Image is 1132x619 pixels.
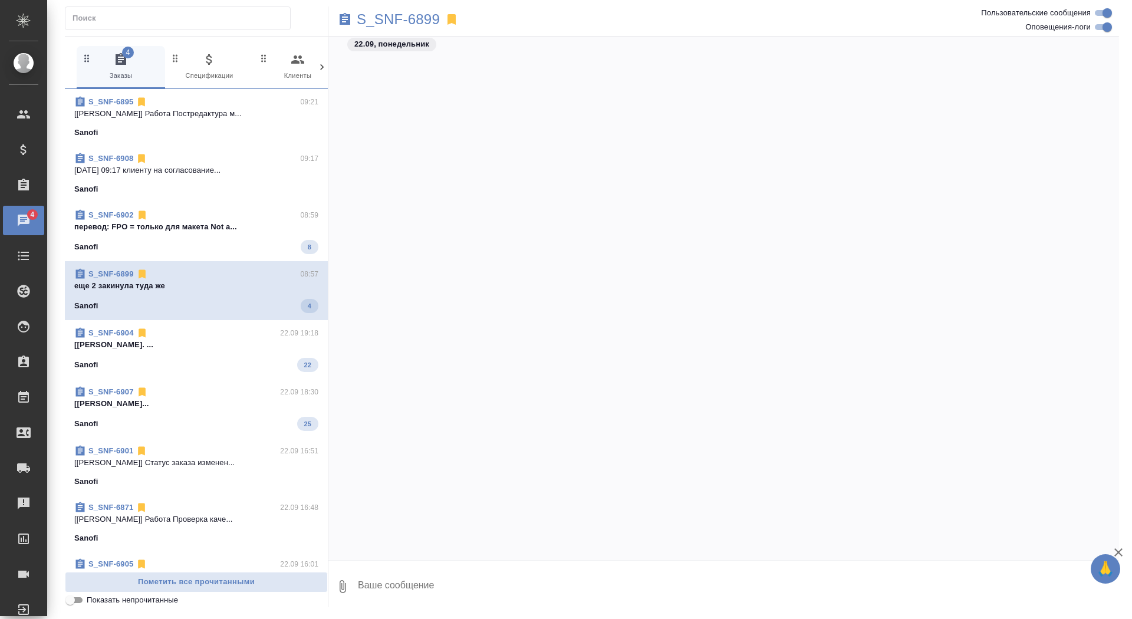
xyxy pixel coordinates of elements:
[74,457,318,469] p: [[PERSON_NAME]] Статус заказа изменен...
[297,359,318,371] span: 22
[258,52,337,81] span: Клиенты
[136,558,147,570] svg: Отписаться
[301,241,318,253] span: 8
[65,202,328,261] div: S_SNF-690208:59перевод: FPO = только для макета Not a...Sanofi8
[357,14,440,25] a: S_SNF-6899
[65,320,328,379] div: S_SNF-690422.09 19:18[[PERSON_NAME]. ...Sanofi22
[74,398,318,410] p: [[PERSON_NAME]...
[300,268,318,280] p: 08:57
[74,532,98,544] p: Sanofi
[136,502,147,513] svg: Отписаться
[354,38,429,50] p: 22.09, понедельник
[981,7,1091,19] span: Пользовательские сообщения
[74,339,318,351] p: [[PERSON_NAME]. ...
[88,446,133,455] a: S_SNF-6901
[87,594,178,606] span: Показать непрочитанные
[1095,557,1115,581] span: 🙏
[1025,21,1091,33] span: Оповещения-логи
[136,445,147,457] svg: Отписаться
[81,52,160,81] span: Заказы
[88,210,134,219] a: S_SNF-6902
[170,52,249,81] span: Спецификации
[136,327,148,339] svg: Отписаться
[280,327,318,339] p: 22.09 19:18
[74,359,98,371] p: Sanofi
[170,52,181,64] svg: Зажми и перетащи, чтобы поменять порядок вкладок
[74,476,98,488] p: Sanofi
[74,183,98,195] p: Sanofi
[65,89,328,146] div: S_SNF-689509:21[[PERSON_NAME]] Работа Постредактура м...Sanofi
[74,241,98,253] p: Sanofi
[71,575,321,589] span: Пометить все прочитанными
[301,300,318,312] span: 4
[73,10,290,27] input: Поиск
[74,570,318,582] p: [[PERSON_NAME]] [PERSON_NAME] С...
[136,96,147,108] svg: Отписаться
[74,513,318,525] p: [[PERSON_NAME]] Работа Проверка каче...
[65,495,328,551] div: S_SNF-687122.09 16:48[[PERSON_NAME]] Работа Проверка каче...Sanofi
[65,572,328,592] button: Пометить все прочитанными
[88,387,134,396] a: S_SNF-6907
[74,418,98,430] p: Sanofi
[65,438,328,495] div: S_SNF-690122.09 16:51[[PERSON_NAME]] Статус заказа изменен...Sanofi
[65,146,328,202] div: S_SNF-690809:17[DATE] 09:17 клиенту на согласование...Sanofi
[136,386,148,398] svg: Отписаться
[88,269,134,278] a: S_SNF-6899
[280,502,318,513] p: 22.09 16:48
[88,503,133,512] a: S_SNF-6871
[74,280,318,292] p: еще 2 закинула туда же
[74,108,318,120] p: [[PERSON_NAME]] Работа Постредактура м...
[297,418,318,430] span: 25
[88,328,134,337] a: S_SNF-6904
[280,386,318,398] p: 22.09 18:30
[74,221,318,233] p: перевод: FPO = только для макета Not a...
[74,164,318,176] p: [DATE] 09:17 клиенту на согласование...
[136,209,148,221] svg: Отписаться
[136,153,147,164] svg: Отписаться
[65,379,328,438] div: S_SNF-690722.09 18:30[[PERSON_NAME]...Sanofi25
[300,209,318,221] p: 08:59
[258,52,269,64] svg: Зажми и перетащи, чтобы поменять порядок вкладок
[280,445,318,457] p: 22.09 16:51
[88,559,133,568] a: S_SNF-6905
[74,127,98,139] p: Sanofi
[65,551,328,608] div: S_SNF-690522.09 16:01[[PERSON_NAME]] [PERSON_NAME] С...Sanofi
[74,300,98,312] p: Sanofi
[122,47,134,58] span: 4
[300,153,318,164] p: 09:17
[280,558,318,570] p: 22.09 16:01
[300,96,318,108] p: 09:21
[136,268,148,280] svg: Отписаться
[1091,554,1120,584] button: 🙏
[81,52,93,64] svg: Зажми и перетащи, чтобы поменять порядок вкладок
[88,154,133,163] a: S_SNF-6908
[23,209,41,220] span: 4
[65,261,328,320] div: S_SNF-689908:57еще 2 закинула туда жеSanofi4
[3,206,44,235] a: 4
[88,97,133,106] a: S_SNF-6895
